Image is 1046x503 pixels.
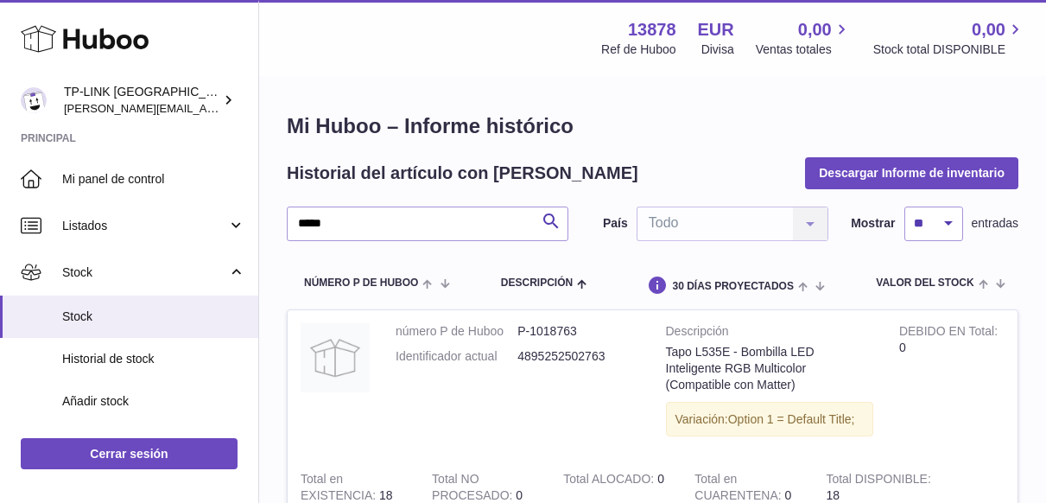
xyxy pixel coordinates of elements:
[666,344,873,393] div: Tapo L535E - Bombilla LED Inteligente RGB Multicolor (Compatible con Matter)
[603,215,628,232] label: País
[972,215,1018,232] span: entradas
[873,41,1025,58] span: Stock total DISPONIBLE
[301,323,370,392] img: product image
[672,281,793,292] span: 30 DÍAS PROYECTADOS
[701,41,734,58] div: Divisa
[287,162,638,185] h2: Historial del artículo con [PERSON_NAME]
[21,87,47,113] img: celia.yan@tp-link.com
[62,218,227,234] span: Listados
[666,402,873,437] div: Variación:
[899,324,998,342] strong: DEBIDO EN Total
[851,215,895,232] label: Mostrar
[728,412,855,426] span: Option 1 = Default Title;
[826,472,930,490] strong: Total DISPONIBLE
[62,171,245,188] span: Mi panel de control
[756,41,852,58] span: Ventas totales
[886,310,1017,458] td: 0
[396,348,517,365] dt: Identificador actual
[563,472,657,490] strong: Total ALOCADO
[601,41,675,58] div: Ref de Huboo
[287,112,1018,140] h1: Mi Huboo – Informe histórico
[876,277,973,289] span: Valor del stock
[62,264,227,281] span: Stock
[396,323,517,340] dt: número P de Huboo
[698,18,734,41] strong: EUR
[805,157,1018,188] button: Descargar Informe de inventario
[501,277,573,289] span: Descripción
[666,323,873,344] strong: Descripción
[21,438,238,469] a: Cerrar sesión
[628,18,676,41] strong: 13878
[517,348,639,365] dd: 4895252502763
[756,18,852,58] a: 0,00 Ventas totales
[62,351,245,367] span: Historial de stock
[798,18,832,41] span: 0,00
[304,277,418,289] span: número P de Huboo
[972,18,1005,41] span: 0,00
[62,393,245,410] span: Añadir stock
[64,101,346,115] span: [PERSON_NAME][EMAIL_ADDRESS][DOMAIN_NAME]
[64,84,219,117] div: TP-LINK [GEOGRAPHIC_DATA], SOCIEDAD LIMITADA
[62,309,245,325] span: Stock
[785,488,792,502] span: 0
[517,323,639,340] dd: P-1018763
[873,18,1025,58] a: 0,00 Stock total DISPONIBLE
